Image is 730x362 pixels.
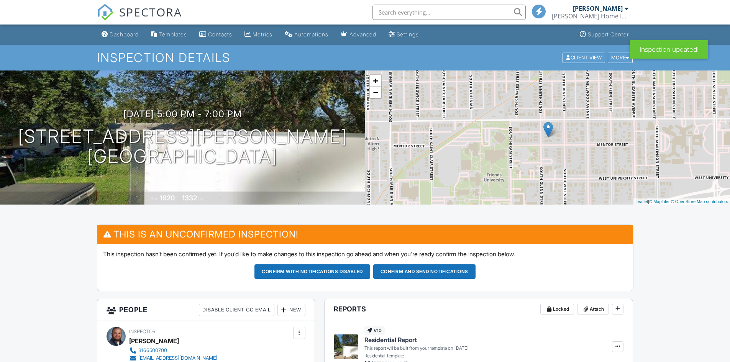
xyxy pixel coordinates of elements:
[129,335,179,347] div: [PERSON_NAME]
[630,40,708,59] div: Inspection updated!
[562,54,607,60] a: Client View
[338,28,379,42] a: Advanced
[241,28,276,42] a: Metrics
[671,199,728,204] a: © OpenStreetMap contributors
[160,194,175,202] div: 1920
[552,12,628,20] div: Bjostad Home Inspections
[253,31,272,38] div: Metrics
[129,347,217,354] a: 3166500700
[349,31,376,38] div: Advanced
[138,355,217,361] div: [EMAIL_ADDRESS][DOMAIN_NAME]
[18,126,347,167] h1: [STREET_ADDRESS][PERSON_NAME] [GEOGRAPHIC_DATA]
[386,28,422,42] a: Settings
[123,109,242,119] h3: [DATE] 5:00 pm - 7:00 pm
[198,196,209,201] span: sq. ft.
[294,31,328,38] div: Automations
[103,250,627,258] p: This inspection hasn't been confirmed yet. If you'd like to make changes to this inspection go ah...
[182,194,197,202] div: 1332
[129,329,156,334] span: Inspector
[373,264,476,279] button: Confirm and send notifications
[608,52,633,63] div: More
[97,225,633,244] h3: This is an Unconfirmed Inspection!
[97,299,315,321] h3: People
[577,28,632,42] a: Support Center
[97,51,633,64] h1: Inspection Details
[563,52,605,63] div: Client View
[138,347,167,354] div: 3166500700
[282,28,331,42] a: Automations (Basic)
[159,31,187,38] div: Templates
[97,10,182,26] a: SPECTORA
[372,5,526,20] input: Search everything...
[148,28,190,42] a: Templates
[649,199,670,204] a: © MapTiler
[196,28,235,42] a: Contacts
[277,304,305,316] div: New
[370,87,381,98] a: Zoom out
[573,5,623,12] div: [PERSON_NAME]
[199,304,274,316] div: Disable Client CC Email
[633,198,730,205] div: |
[635,199,648,204] a: Leaflet
[129,354,217,362] a: [EMAIL_ADDRESS][DOMAIN_NAME]
[208,31,232,38] div: Contacts
[119,4,182,20] span: SPECTORA
[97,4,114,21] img: The Best Home Inspection Software - Spectora
[254,264,370,279] button: Confirm with notifications disabled
[370,75,381,87] a: Zoom in
[588,31,629,38] div: Support Center
[98,28,142,42] a: Dashboard
[397,31,419,38] div: Settings
[150,196,159,201] span: Built
[110,31,139,38] div: Dashboard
